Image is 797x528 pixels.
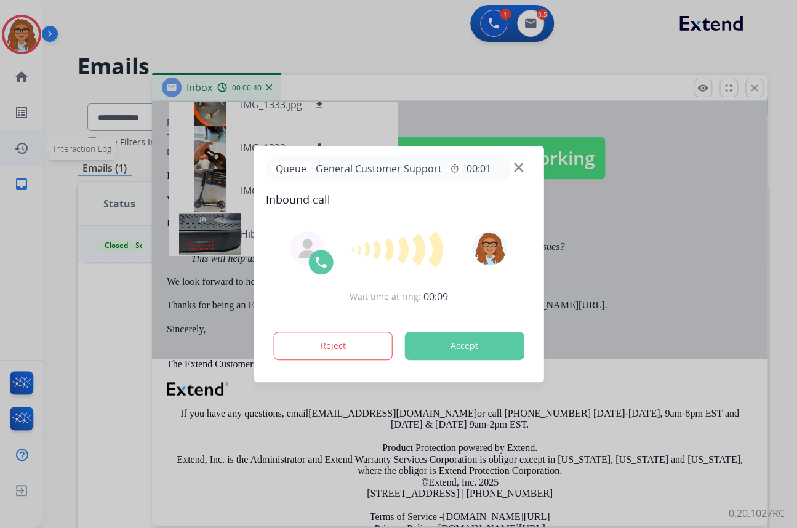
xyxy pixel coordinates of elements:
img: close-button [514,163,523,172]
button: Reject [273,332,393,360]
mat-icon: timer [449,164,459,174]
img: call-icon [313,255,328,270]
p: 0.20.1027RC [729,506,785,521]
span: 00:09 [423,289,448,304]
button: Accept [404,332,524,360]
span: Wait time at ring: [350,290,421,303]
p: Queue [271,161,311,176]
span: Inbound call [266,191,531,208]
img: agent-avatar [297,239,317,258]
img: avatar [473,231,507,265]
span: 00:01 [467,161,491,176]
span: General Customer Support [311,161,447,176]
